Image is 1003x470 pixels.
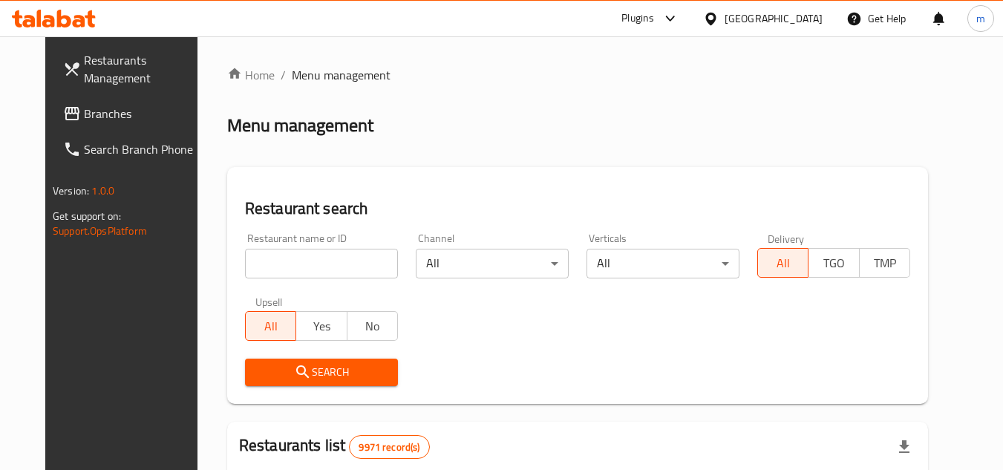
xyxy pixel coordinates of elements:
div: Export file [886,429,922,465]
label: Delivery [768,233,805,244]
div: Plugins [621,10,654,27]
h2: Restaurant search [245,198,910,220]
span: No [353,316,392,337]
button: No [347,311,398,341]
span: Yes [302,316,341,337]
button: All [245,311,296,341]
span: 9971 record(s) [350,440,428,454]
span: Restaurants Management [84,51,201,87]
h2: Menu management [227,114,373,137]
span: TMP [866,252,904,274]
div: All [416,249,569,278]
li: / [281,66,286,84]
a: Search Branch Phone [51,131,213,167]
a: Home [227,66,275,84]
span: m [976,10,985,27]
button: Search [245,359,398,386]
span: Search Branch Phone [84,140,201,158]
a: Support.OpsPlatform [53,221,147,241]
span: Version: [53,181,89,200]
nav: breadcrumb [227,66,928,84]
h2: Restaurants list [239,434,430,459]
label: Upsell [255,296,283,307]
button: TMP [859,248,910,278]
span: Branches [84,105,201,123]
span: Get support on: [53,206,121,226]
span: Menu management [292,66,391,84]
div: Total records count [349,435,429,459]
button: TGO [808,248,859,278]
button: All [757,248,808,278]
span: TGO [814,252,853,274]
div: All [587,249,739,278]
div: [GEOGRAPHIC_DATA] [725,10,823,27]
span: All [252,316,290,337]
input: Search for restaurant name or ID.. [245,249,398,278]
a: Branches [51,96,213,131]
span: 1.0.0 [91,181,114,200]
span: All [764,252,803,274]
span: Search [257,363,386,382]
a: Restaurants Management [51,42,213,96]
button: Yes [295,311,347,341]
